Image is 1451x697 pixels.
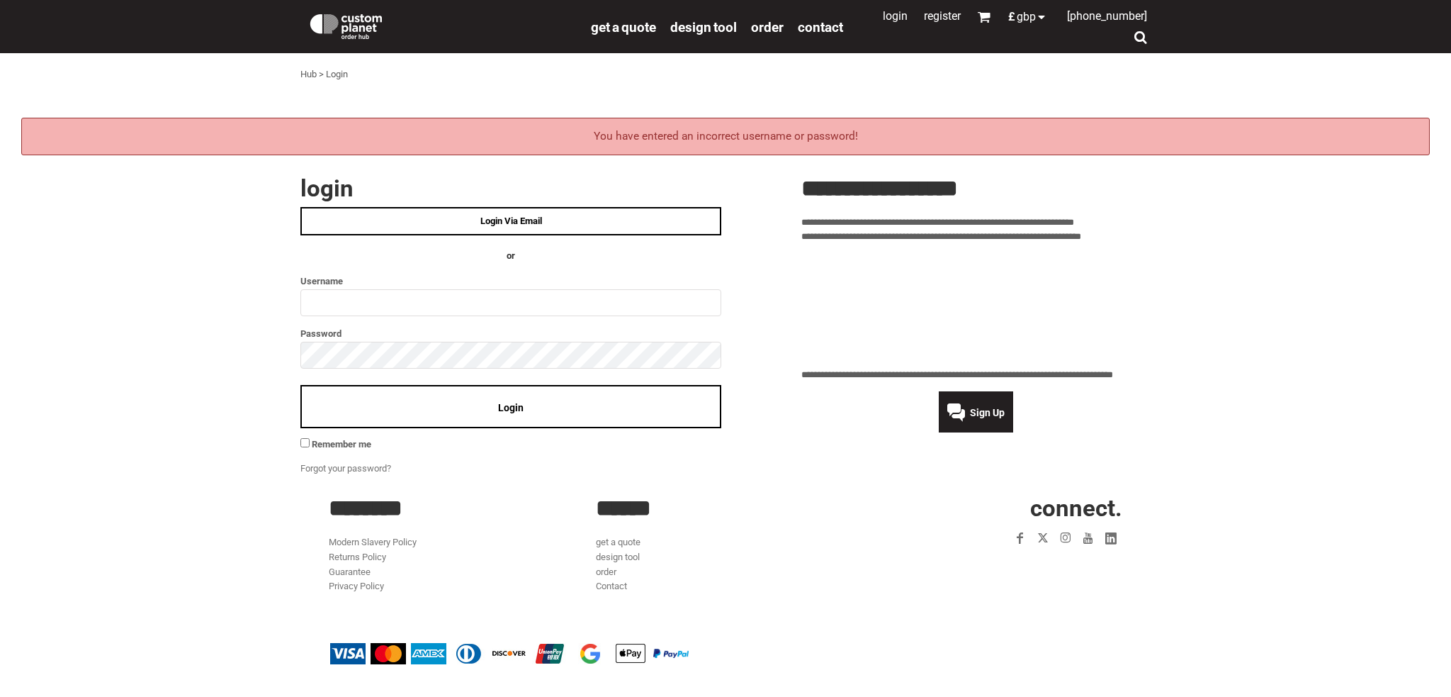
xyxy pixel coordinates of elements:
div: > [319,67,324,82]
span: Login [498,402,524,413]
div: Login [326,67,348,82]
span: Remember me [312,439,371,450]
a: Login Via Email [300,207,721,235]
a: Contact [798,18,843,35]
a: Guarantee [329,567,371,577]
span: GBP [1017,11,1036,23]
img: Custom Planet [307,11,385,39]
img: China UnionPay [532,643,568,664]
a: Hub [300,69,317,79]
img: Apple Pay [613,643,648,664]
a: Returns Policy [329,552,386,562]
span: design tool [670,19,737,35]
a: design tool [670,18,737,35]
span: order [751,19,784,35]
a: Custom Planet [300,4,584,46]
img: American Express [411,643,446,664]
input: Remember me [300,438,310,447]
iframe: Customer reviews powered by Trustpilot [801,253,1151,359]
span: Contact [798,19,843,35]
img: Mastercard [371,643,406,664]
a: get a quote [591,18,656,35]
div: You have entered an incorrect username or password! [21,118,1430,155]
img: Discover [492,643,527,664]
iframe: Customer reviews powered by Trustpilot [927,558,1122,575]
img: Visa [330,643,366,664]
img: Diners Club [451,643,487,664]
h2: CONNECT. [864,496,1122,520]
a: Register [924,9,961,23]
a: Login [883,9,908,23]
span: Login Via Email [480,216,542,226]
span: £ [1008,11,1017,23]
img: Google Pay [572,643,608,664]
a: Privacy Policy [329,581,384,591]
h2: Login [300,177,721,200]
img: PayPal [653,649,689,657]
a: get a quote [596,537,640,547]
span: [PHONE_NUMBER] [1067,9,1147,23]
span: get a quote [591,19,656,35]
a: order [596,567,616,577]
label: Username [300,273,721,289]
h4: OR [300,249,721,264]
a: Modern Slavery Policy [329,537,417,547]
span: Sign Up [970,407,1005,418]
a: order [751,18,784,35]
label: Password [300,325,721,342]
a: Forgot your password? [300,463,391,474]
a: Contact [596,581,627,591]
a: design tool [596,552,640,562]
